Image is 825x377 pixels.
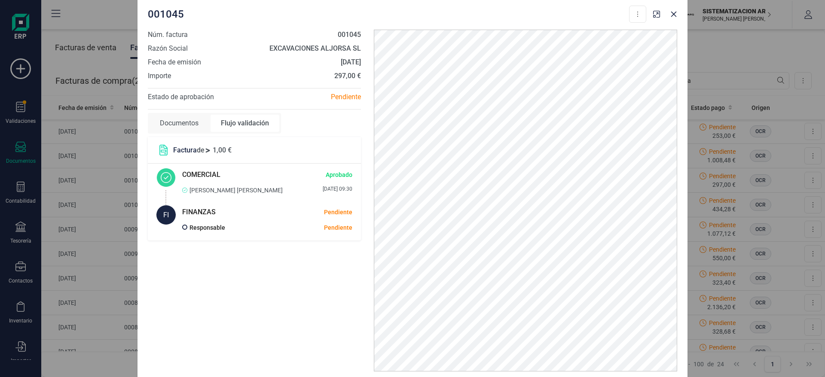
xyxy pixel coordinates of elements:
strong: EXCAVACIONES ALJORSA SL [269,44,361,52]
span: Núm. factura [148,30,188,40]
div: Pendiente [324,208,352,217]
h5: FINANZAS [182,205,216,219]
p: de 1,00 € [173,145,232,155]
span: Importe [148,71,171,81]
strong: [DATE] [341,58,361,66]
strong: 297,00 € [334,72,361,80]
h5: COMERCIAL [182,168,220,182]
div: Pendiente [269,223,352,232]
span: Estado de aprobación [148,93,214,101]
div: FI [156,205,176,225]
p: [PERSON_NAME] [PERSON_NAME] [189,185,283,195]
div: Pendiente [254,92,367,102]
strong: 001045 [338,30,361,39]
div: Documentos [150,115,209,132]
span: Fecha de emisión [148,57,201,67]
div: Aprobado [326,170,352,179]
div: Flujo validación [211,115,279,132]
p: Responsable [189,222,225,233]
span: 001045 [148,7,184,21]
span: Factura [173,146,197,154]
span: Razón Social [148,43,188,54]
button: Close [667,7,681,21]
div: [DATE] 09:30 [323,185,352,195]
